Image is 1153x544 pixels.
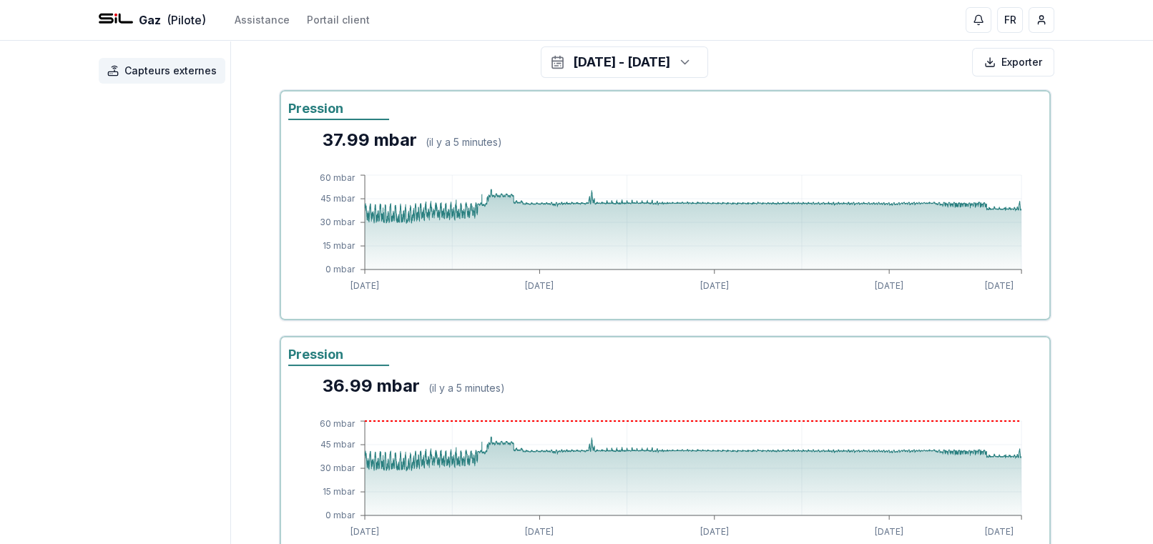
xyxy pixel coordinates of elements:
tspan: 60 mbar [320,172,355,183]
tspan: 0 mbar [325,264,355,275]
button: [DATE] - [DATE] [541,46,708,78]
button: Exporter [972,46,1054,78]
tspan: 0 mbar [325,510,355,520]
a: Gaz(Pilote) [99,11,206,29]
tspan: 15 mbar [323,486,355,497]
tspan: 30 mbar [320,217,355,227]
div: ( il y a 5 minutes ) [428,381,505,395]
div: ( il y a 5 minutes ) [426,135,502,149]
a: Portail client [307,13,370,27]
button: FR [997,7,1023,33]
div: Pression [288,99,389,120]
div: 36.99 mbar [323,375,420,397]
span: Gaz [139,11,161,29]
div: 37.99 mbar [323,129,417,152]
tspan: [DATE] [700,526,729,537]
span: Capteurs externes [124,64,217,78]
tspan: [DATE] [350,526,379,537]
tspan: [DATE] [350,280,379,291]
tspan: 45 mbar [320,439,355,450]
tspan: [DATE] [525,280,554,291]
span: (Pilote) [167,11,206,29]
a: Assistance [235,13,290,27]
img: SIL - Gaz Logo [99,3,133,37]
div: Pression [288,345,389,366]
tspan: 60 mbar [320,418,355,429]
tspan: [DATE] [985,280,1014,291]
tspan: 15 mbar [323,240,355,251]
div: Exporter [972,48,1054,76]
tspan: [DATE] [525,526,554,537]
div: [DATE] - [DATE] [573,52,670,72]
tspan: [DATE] [875,280,903,291]
tspan: 45 mbar [320,193,355,204]
span: FR [1004,13,1016,27]
tspan: [DATE] [875,526,903,537]
tspan: [DATE] [985,526,1014,537]
a: Capteurs externes [99,58,231,84]
tspan: [DATE] [700,280,729,291]
tspan: 30 mbar [320,463,355,473]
